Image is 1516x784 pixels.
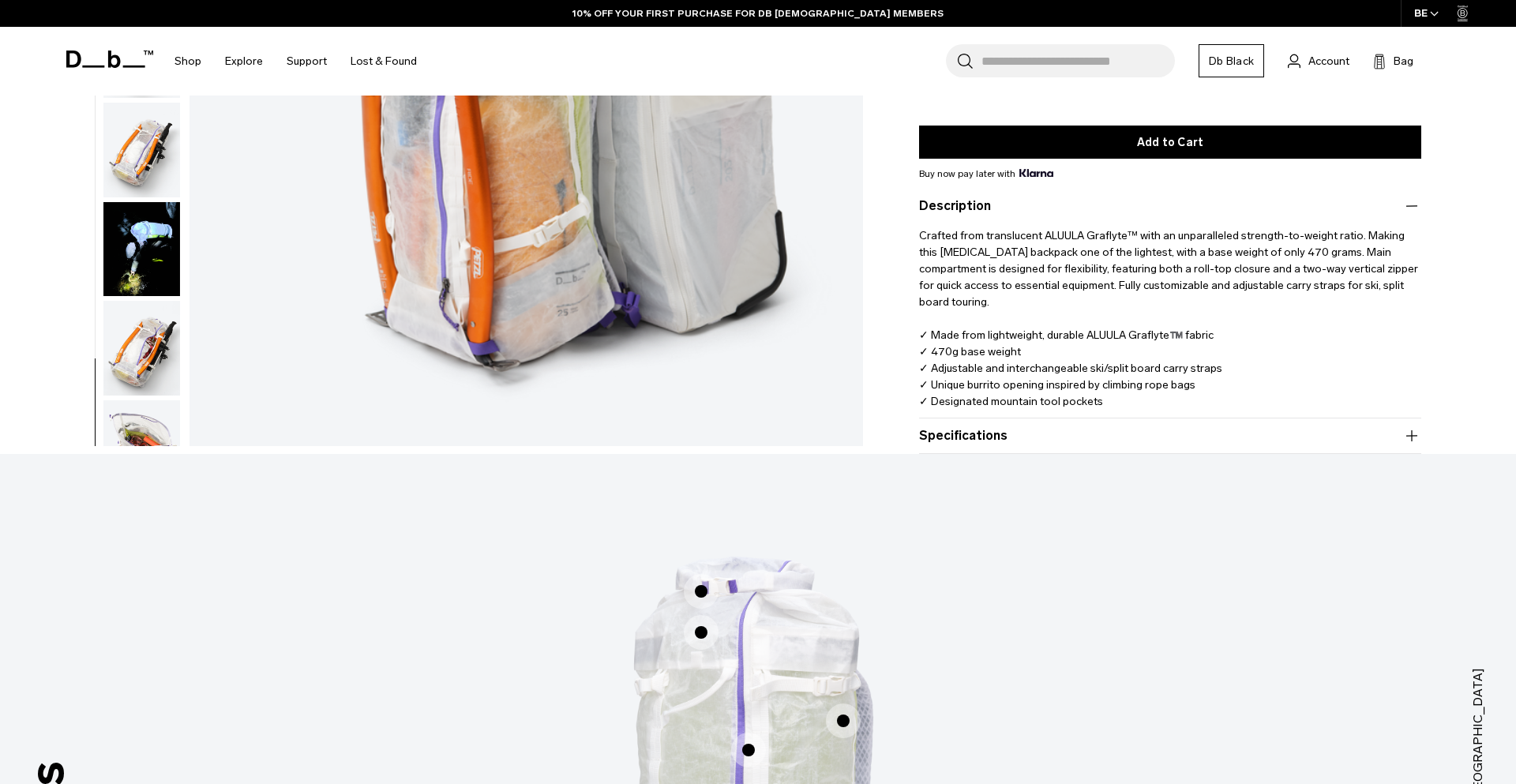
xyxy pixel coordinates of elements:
[103,400,181,496] button: Weigh_Lighter_Backpack_25L_7.png
[1394,53,1413,69] span: Bag
[919,126,1421,159] button: Add to Cart
[919,167,1053,181] span: Buy now pay later with
[103,400,180,495] img: Weigh_Lighter_Backpack_25L_7.png
[103,301,180,396] img: Weigh_Lighter_Backpack_25L_6.png
[919,216,1421,426] p: Crafted from translucent ALUULA Graflyte™ with an unparalleled strength-to-weight ratio. Making t...
[103,201,181,298] button: Weigh Lighter Backpack 25L Aurora
[572,6,944,21] a: 10% OFF YOUR FIRST PURCHASE FOR DB [DEMOGRAPHIC_DATA] MEMBERS
[919,197,1421,216] button: Description
[1308,53,1349,69] span: Account
[287,33,327,89] a: Support
[1288,51,1349,70] a: Account
[163,27,429,96] nav: Main Navigation
[225,33,263,89] a: Explore
[103,202,180,297] img: Weigh Lighter Backpack 25L Aurora
[174,33,201,89] a: Shop
[103,102,181,198] button: Weigh_Lighter_Backpack_25L_5.png
[351,33,417,89] a: Lost & Found
[919,426,1421,445] button: Specifications
[103,103,180,197] img: Weigh_Lighter_Backpack_25L_5.png
[1373,51,1413,70] button: Bag
[1199,44,1264,77] a: Db Black
[103,300,181,396] button: Weigh_Lighter_Backpack_25L_6.png
[1019,169,1053,177] img: {"height" => 20, "alt" => "Klarna"}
